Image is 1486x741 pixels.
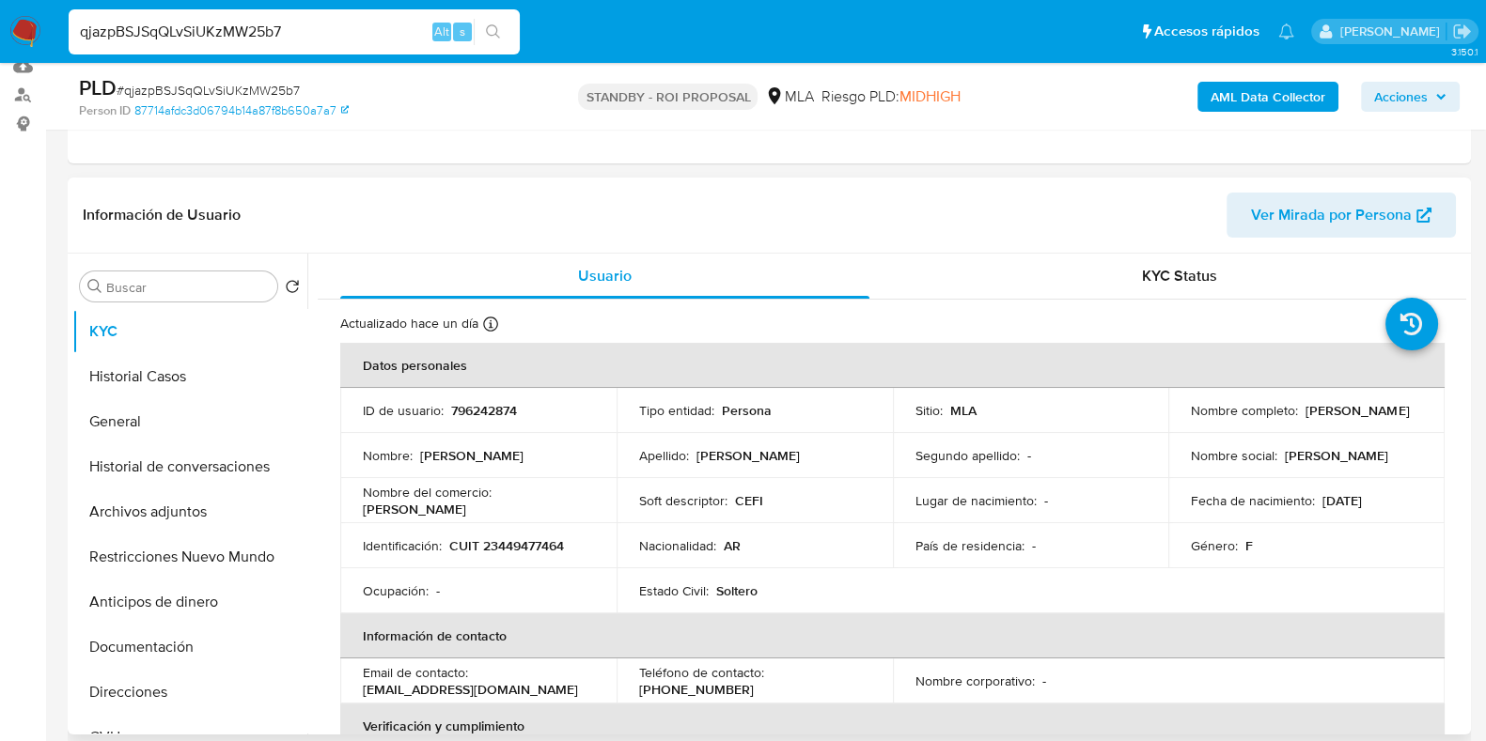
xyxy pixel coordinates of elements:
[639,582,709,599] p: Estado Civil :
[1306,402,1409,419] p: [PERSON_NAME]
[420,447,524,464] p: [PERSON_NAME]
[821,86,960,107] span: Riesgo PLD:
[639,681,754,698] p: [PHONE_NUMBER]
[1044,492,1048,509] p: -
[87,279,102,294] button: Buscar
[915,447,1020,464] p: Segundo apellido :
[1245,537,1253,554] p: F
[451,402,517,419] p: 796242874
[134,102,349,119] a: 87714afdc3d06794b14a87f8b650a7a7
[639,492,727,509] p: Soft descriptor :
[1452,22,1472,41] a: Salir
[449,537,564,554] p: CUIT 23449477464
[1278,23,1294,39] a: Notificaciones
[1374,82,1428,112] span: Acciones
[1361,82,1460,112] button: Acciones
[72,625,307,670] button: Documentación
[1154,22,1259,41] span: Accesos rápidos
[1027,447,1031,464] p: -
[117,81,300,100] span: # qjazpBSJSqQLvSiUKzMW25b7
[363,447,413,464] p: Nombre :
[72,534,307,579] button: Restricciones Nuevo Mundo
[639,447,689,464] p: Apellido :
[69,20,520,44] input: Buscar usuario o caso...
[1285,447,1388,464] p: [PERSON_NAME]
[106,279,270,296] input: Buscar
[1191,537,1238,554] p: Género :
[1191,447,1277,464] p: Nombre social :
[950,402,977,419] p: MLA
[1191,492,1315,509] p: Fecha de nacimiento :
[578,84,758,110] p: STANDBY - ROI PROPOSAL
[474,19,512,45] button: search-icon
[363,537,442,554] p: Identificación :
[363,582,429,599] p: Ocupación :
[639,537,716,554] p: Nacionalidad :
[899,85,960,107] span: MIDHIGH
[72,399,307,444] button: General
[716,582,758,599] p: Soltero
[363,501,466,517] p: [PERSON_NAME]
[1211,82,1325,112] b: AML Data Collector
[578,265,632,286] span: Usuario
[83,206,241,224] h1: Información de Usuario
[1450,44,1477,59] span: 3.150.1
[639,402,714,419] p: Tipo entidad :
[915,537,1025,554] p: País de residencia :
[434,23,449,40] span: Alt
[765,86,813,107] div: MLA
[363,664,468,681] p: Email de contacto :
[72,670,307,715] button: Direcciones
[72,309,307,354] button: KYC
[285,279,300,300] button: Volver al orden por defecto
[460,23,465,40] span: s
[1322,492,1362,509] p: [DATE]
[436,582,440,599] p: -
[639,664,764,681] p: Teléfono de contacto :
[72,579,307,625] button: Anticipos de dinero
[79,72,117,102] b: PLD
[1032,537,1036,554] p: -
[722,402,772,419] p: Persona
[72,489,307,534] button: Archivos adjuntos
[363,484,492,501] p: Nombre del comercio :
[72,444,307,489] button: Historial de conversaciones
[363,681,578,698] p: [EMAIL_ADDRESS][DOMAIN_NAME]
[1251,193,1412,238] span: Ver Mirada por Persona
[72,354,307,399] button: Historial Casos
[340,613,1445,658] th: Información de contacto
[1197,82,1338,112] button: AML Data Collector
[1227,193,1456,238] button: Ver Mirada por Persona
[1042,672,1046,689] p: -
[735,492,763,509] p: CEFI
[724,537,741,554] p: AR
[363,402,444,419] p: ID de usuario :
[915,492,1037,509] p: Lugar de nacimiento :
[1142,265,1217,286] span: KYC Status
[340,343,1445,388] th: Datos personales
[915,672,1035,689] p: Nombre corporativo :
[340,315,478,332] p: Actualizado hace un día
[79,102,131,119] b: Person ID
[1191,402,1298,419] p: Nombre completo :
[1339,23,1446,40] p: florencia.lera@mercadolibre.com
[696,447,800,464] p: [PERSON_NAME]
[915,402,943,419] p: Sitio :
